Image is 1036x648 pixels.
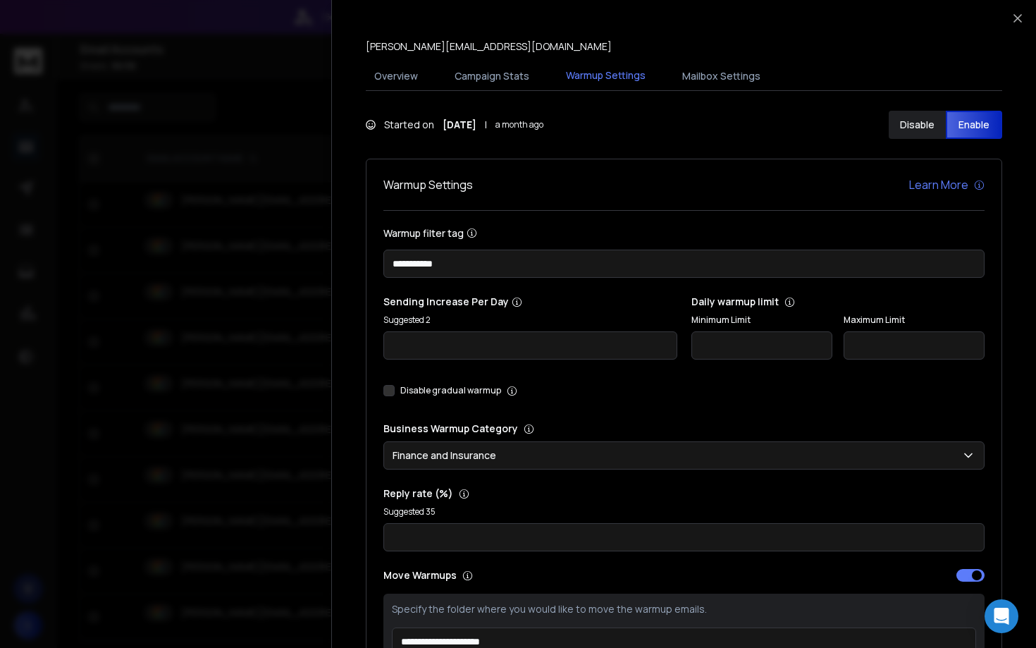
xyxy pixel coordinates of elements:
[446,61,538,92] button: Campaign Stats
[383,568,680,582] p: Move Warmups
[674,61,769,92] button: Mailbox Settings
[383,314,677,326] p: Suggested 2
[985,599,1018,633] div: Open Intercom Messenger
[909,176,985,193] a: Learn More
[844,314,985,326] label: Maximum Limit
[383,506,985,518] p: Suggested 35
[557,60,654,92] button: Warmup Settings
[383,422,985,436] p: Business Warmup Category
[392,602,976,616] p: Specify the folder where you would like to move the warmup emails.
[393,448,502,463] p: Finance and Insurance
[383,176,473,193] h1: Warmup Settings
[400,385,501,396] label: Disable gradual warmup
[485,118,487,132] span: |
[366,39,612,54] p: [PERSON_NAME][EMAIL_ADDRESS][DOMAIN_NAME]
[889,111,946,139] button: Disable
[691,295,985,309] p: Daily warmup limit
[383,295,677,309] p: Sending Increase Per Day
[495,119,543,130] span: a month ago
[366,61,426,92] button: Overview
[889,111,1002,139] button: DisableEnable
[383,228,985,238] label: Warmup filter tag
[443,118,476,132] strong: [DATE]
[366,118,543,132] div: Started on
[946,111,1003,139] button: Enable
[691,314,832,326] label: Minimum Limit
[383,487,985,501] p: Reply rate (%)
